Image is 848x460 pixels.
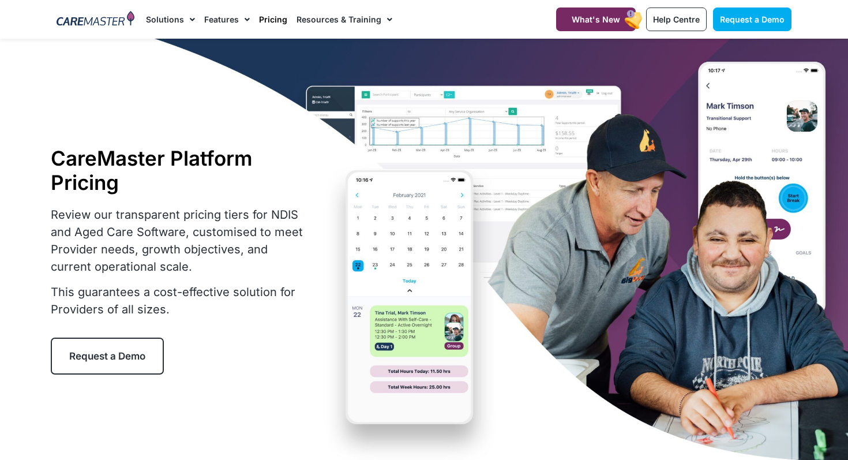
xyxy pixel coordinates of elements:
h1: CareMaster Platform Pricing [51,146,310,195]
span: Request a Demo [720,14,785,24]
p: Review our transparent pricing tiers for NDIS and Aged Care Software, customised to meet Provider... [51,206,310,275]
span: Help Centre [653,14,700,24]
a: Request a Demo [51,338,164,375]
a: What's New [556,8,636,31]
a: Request a Demo [713,8,791,31]
span: What's New [572,14,620,24]
a: Help Centre [646,8,707,31]
span: Request a Demo [69,350,145,362]
p: This guarantees a cost-effective solution for Providers of all sizes. [51,283,310,318]
img: CareMaster Logo [57,11,134,28]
